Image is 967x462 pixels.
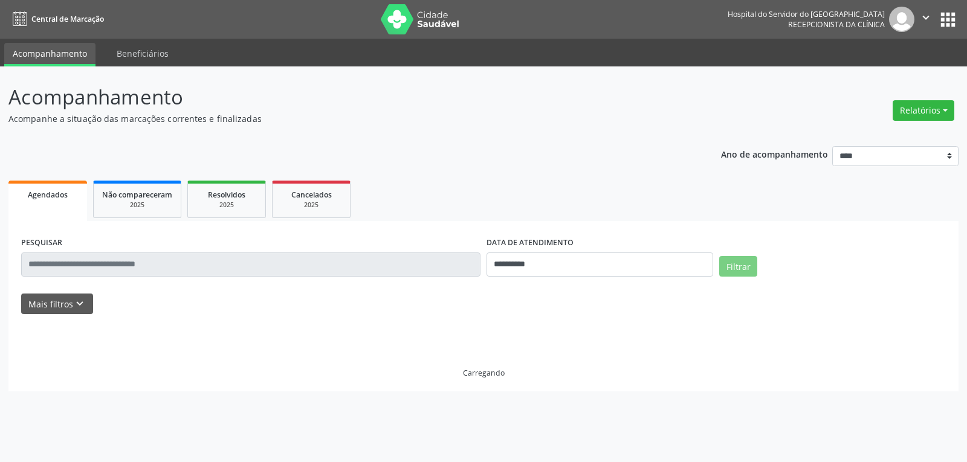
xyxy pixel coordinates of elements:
[728,9,885,19] div: Hospital do Servidor do [GEOGRAPHIC_DATA]
[8,9,104,29] a: Central de Marcação
[4,43,95,66] a: Acompanhamento
[487,234,574,252] label: DATA DE ATENDIMENTO
[291,190,332,200] span: Cancelados
[208,190,245,200] span: Resolvidos
[21,234,62,252] label: PESQUISAR
[108,43,177,64] a: Beneficiários
[196,201,257,210] div: 2025
[919,11,933,24] i: 
[463,368,505,378] div: Carregando
[893,100,954,121] button: Relatórios
[21,294,93,315] button: Mais filtroskeyboard_arrow_down
[31,14,104,24] span: Central de Marcação
[721,146,828,161] p: Ano de acompanhamento
[889,7,914,32] img: img
[102,201,172,210] div: 2025
[719,256,757,277] button: Filtrar
[788,19,885,30] span: Recepcionista da clínica
[73,297,86,310] i: keyboard_arrow_down
[914,7,937,32] button: 
[8,112,673,125] p: Acompanhe a situação das marcações correntes e finalizadas
[28,190,68,200] span: Agendados
[8,82,673,112] p: Acompanhamento
[937,9,959,30] button: apps
[102,190,172,200] span: Não compareceram
[281,201,341,210] div: 2025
